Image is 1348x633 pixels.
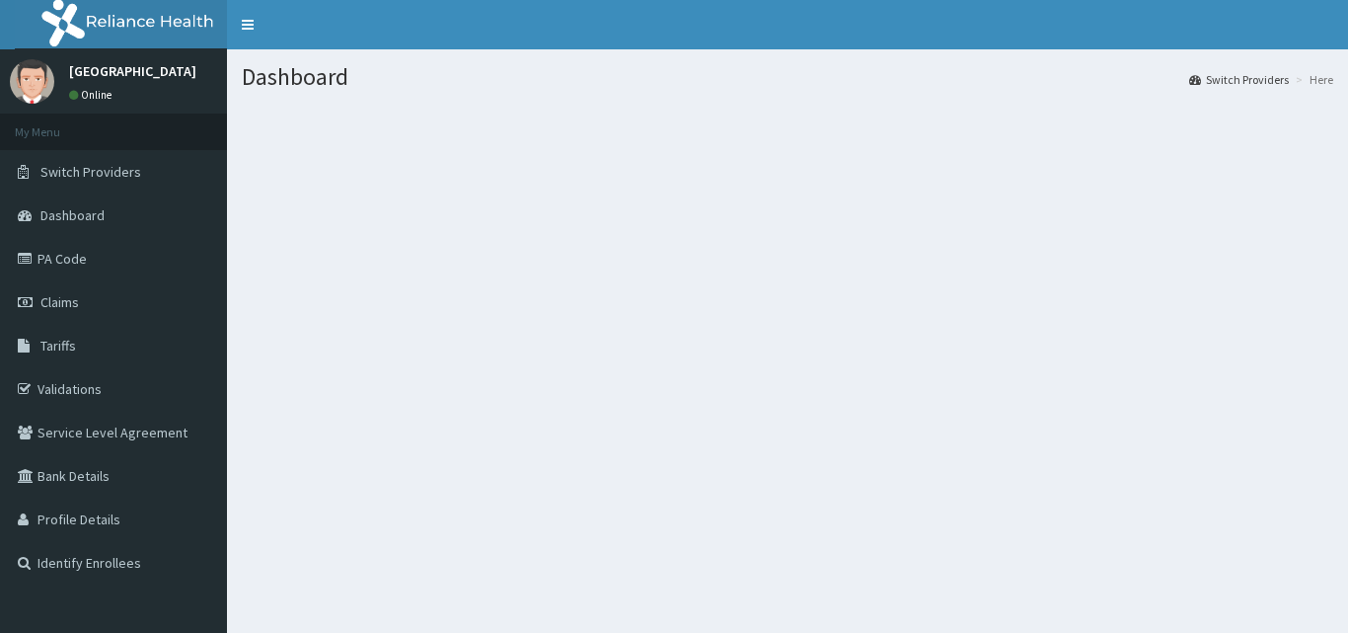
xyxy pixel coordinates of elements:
[242,64,1333,90] h1: Dashboard
[10,59,54,104] img: User Image
[69,88,116,102] a: Online
[69,64,196,78] p: [GEOGRAPHIC_DATA]
[1189,71,1289,88] a: Switch Providers
[1291,71,1333,88] li: Here
[40,293,79,311] span: Claims
[40,206,105,224] span: Dashboard
[40,163,141,181] span: Switch Providers
[40,337,76,355] span: Tariffs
